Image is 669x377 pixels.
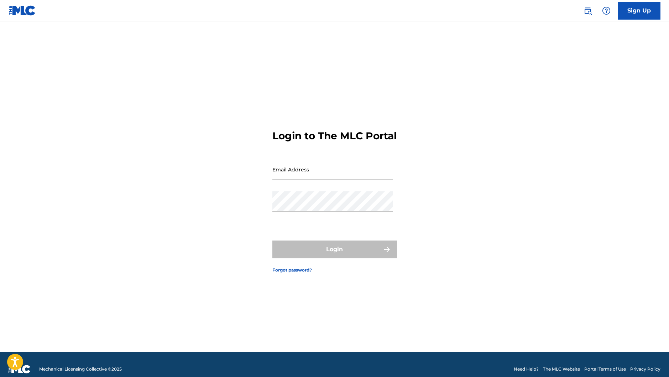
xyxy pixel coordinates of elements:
a: Need Help? [514,366,539,372]
h3: Login to The MLC Portal [272,130,397,142]
a: Privacy Policy [630,366,660,372]
img: MLC Logo [9,5,36,16]
a: Public Search [581,4,595,18]
img: search [584,6,592,15]
a: The MLC Website [543,366,580,372]
img: logo [9,365,31,373]
span: Mechanical Licensing Collective © 2025 [39,366,122,372]
a: Sign Up [618,2,660,20]
img: help [602,6,611,15]
div: Help [599,4,613,18]
a: Forgot password? [272,267,312,273]
a: Portal Terms of Use [584,366,626,372]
